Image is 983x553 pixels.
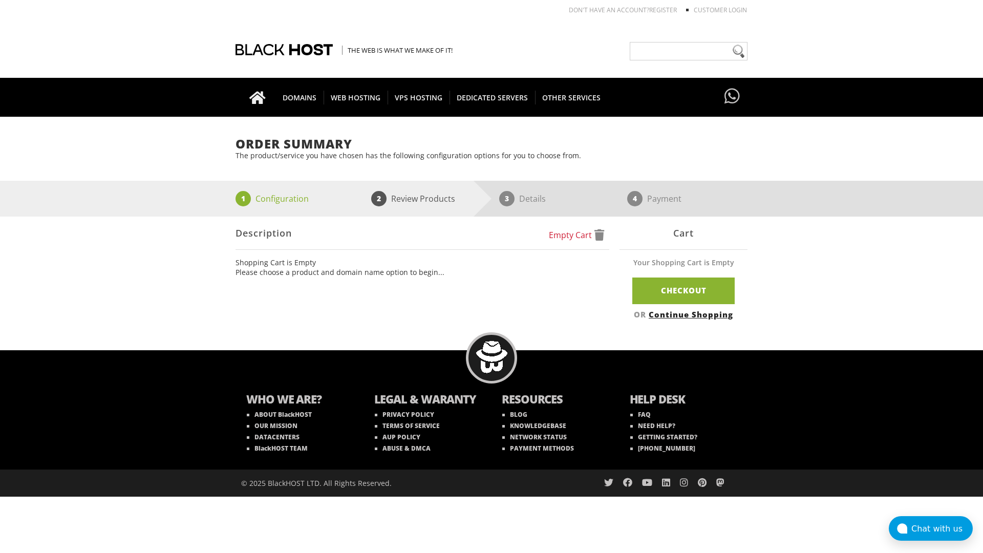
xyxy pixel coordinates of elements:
a: PAYMENT METHODS [502,444,574,453]
span: WEB HOSTING [324,91,388,104]
a: AUP POLICY [375,433,420,441]
p: Review Products [391,191,455,206]
a: ABOUT BlackHOST [247,410,312,419]
a: DOMAINS [275,78,324,117]
a: BlackHOST TEAM [247,444,308,453]
a: GETTING STARTED? [630,433,697,441]
a: Continue Shopping [649,309,733,320]
a: DATACENTERS [247,433,300,441]
input: Need help? [630,42,747,60]
div: Description [236,217,609,250]
p: Details [519,191,546,206]
a: DEDICATED SERVERS [450,78,536,117]
p: Configuration [255,191,309,206]
div: OR [619,309,747,320]
b: WHO WE ARE? [246,391,354,409]
span: 3 [499,191,515,206]
span: 2 [371,191,387,206]
li: Don't have an account? [553,6,677,14]
span: 1 [236,191,251,206]
span: VPS HOSTING [388,91,450,104]
a: ABUSE & DMCA [375,444,431,453]
div: Chat with us [911,524,973,534]
span: OTHER SERVICES [535,91,608,104]
a: PRIVACY POLICY [375,410,434,419]
a: NETWORK STATUS [502,433,567,441]
span: 4 [627,191,643,206]
b: HELP DESK [630,391,737,409]
ul: Shopping Cart is Empty Please choose a product and domain name option to begin... [236,258,609,277]
a: OUR MISSION [247,421,297,430]
a: WEB HOSTING [324,78,388,117]
a: REGISTER [649,6,677,14]
a: OTHER SERVICES [535,78,608,117]
a: KNOWLEDGEBASE [502,421,566,430]
a: Customer Login [694,6,747,14]
p: The product/service you have chosen has the following configuration options for you to choose from. [236,151,747,160]
h1: Order Summary [236,137,747,151]
a: Have questions? [722,78,742,116]
img: BlackHOST mascont, Blacky. [476,341,508,373]
a: BLOG [502,410,527,419]
div: Cart [619,217,747,250]
p: Payment [647,191,681,206]
a: FAQ [630,410,651,419]
span: DEDICATED SERVERS [450,91,536,104]
div: © 2025 BlackHOST LTD. All Rights Reserved. [241,470,486,497]
a: Empty Cart [549,229,604,241]
a: NEED HELP? [630,421,675,430]
a: Checkout [632,278,735,304]
a: Go to homepage [239,78,276,117]
a: VPS HOSTING [388,78,450,117]
b: RESOURCES [502,391,609,409]
a: [PHONE_NUMBER] [630,444,695,453]
div: Your Shopping Cart is Empty [619,258,747,278]
b: LEGAL & WARANTY [374,391,482,409]
span: The Web is what we make of it! [342,46,453,55]
button: Chat with us [889,516,973,541]
a: TERMS OF SERVICE [375,421,440,430]
span: DOMAINS [275,91,324,104]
